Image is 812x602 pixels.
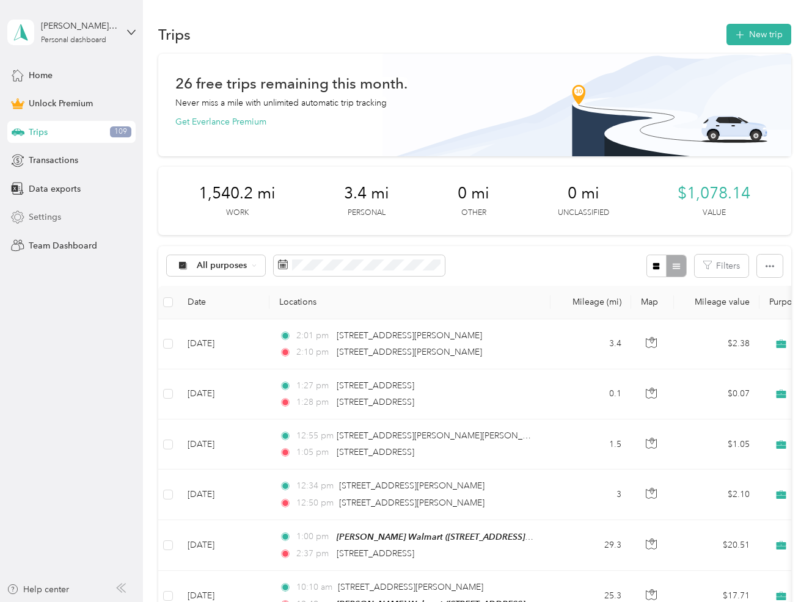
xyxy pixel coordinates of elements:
td: $2.10 [674,470,759,520]
h1: Trips [158,28,191,41]
td: 3 [550,470,631,520]
td: [DATE] [178,470,269,520]
td: $0.07 [674,369,759,419]
td: 3.4 [550,319,631,369]
span: 12:34 pm [296,479,334,493]
td: [DATE] [178,419,269,470]
span: [STREET_ADDRESS] [337,548,414,559]
span: [STREET_ADDRESS] [337,380,414,391]
td: $2.38 [674,319,759,369]
span: 3.4 mi [344,184,389,203]
td: [DATE] [178,520,269,571]
th: Mileage value [674,286,759,319]
span: Team Dashboard [29,239,97,252]
span: 1:00 pm [296,530,331,543]
p: Personal [348,208,386,219]
div: [PERSON_NAME][EMAIL_ADDRESS][DOMAIN_NAME] [41,20,117,32]
span: All purposes [197,261,247,270]
span: 2:10 pm [296,346,331,359]
span: 1:27 pm [296,379,331,393]
th: Map [631,286,674,319]
span: $1,078.14 [678,184,750,203]
span: [STREET_ADDRESS][PERSON_NAME] [339,498,485,508]
th: Date [178,286,269,319]
td: [DATE] [178,319,269,369]
img: Banner [382,54,791,156]
h1: 26 free trips remaining this month. [175,77,408,90]
span: 10:10 am [296,581,332,594]
p: Other [461,208,486,219]
button: Filters [695,255,748,277]
p: Never miss a mile with unlimited automatic trip tracking [175,96,387,109]
th: Locations [269,286,550,319]
span: [STREET_ADDRESS][PERSON_NAME] [338,582,483,592]
td: 1.5 [550,419,631,470]
span: 1:28 pm [296,396,331,409]
span: 1,540.2 mi [199,184,276,203]
span: 2:37 pm [296,547,331,560]
td: 0.1 [550,369,631,419]
p: Unclassified [558,208,609,219]
span: Settings [29,211,61,223]
iframe: Everlance-gr Chat Button Frame [744,534,812,602]
button: Help center [7,583,69,596]
th: Mileage (mi) [550,286,631,319]
span: 109 [110,126,131,137]
span: [PERSON_NAME] Walmart ([STREET_ADDRESS][US_STATE]) [337,532,570,542]
span: [STREET_ADDRESS][PERSON_NAME] [339,481,485,491]
span: [STREET_ADDRESS][PERSON_NAME] [337,347,482,357]
td: [DATE] [178,369,269,419]
span: Transactions [29,154,78,167]
span: Trips [29,126,48,139]
span: 12:55 pm [296,429,331,443]
div: Personal dashboard [41,37,106,44]
span: 0 mi [568,184,599,203]
button: New trip [726,24,791,45]
span: Home [29,69,53,82]
span: [STREET_ADDRESS][PERSON_NAME] [337,330,482,341]
span: 0 mi [458,184,489,203]
span: [STREET_ADDRESS] [337,447,414,457]
span: Unlock Premium [29,97,93,110]
span: 1:05 pm [296,446,331,459]
td: $20.51 [674,520,759,571]
p: Work [226,208,249,219]
span: [STREET_ADDRESS][PERSON_NAME][PERSON_NAME][US_STATE] [337,430,594,441]
span: [STREET_ADDRESS] [337,397,414,407]
button: Get Everlance Premium [175,115,266,128]
span: Data exports [29,183,81,195]
td: 29.3 [550,520,631,571]
p: Value [703,208,726,219]
span: 2:01 pm [296,329,331,343]
td: $1.05 [674,419,759,470]
span: 12:50 pm [296,496,334,510]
